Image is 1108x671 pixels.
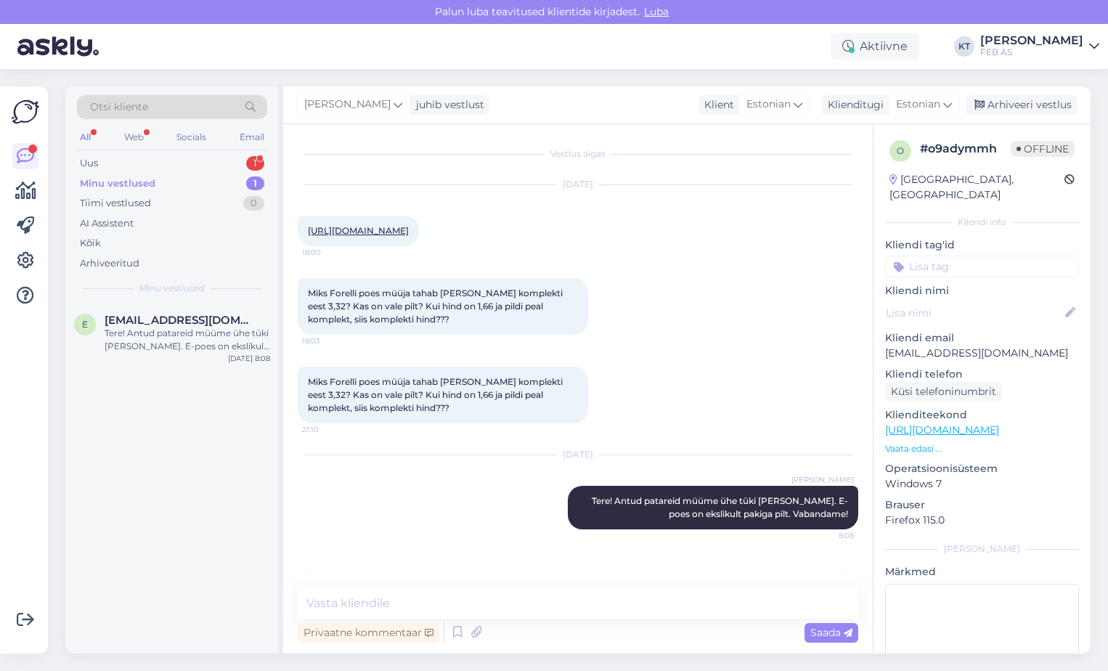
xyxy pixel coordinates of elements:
span: Luba [640,5,673,18]
span: Estonian [746,97,791,113]
p: Märkmed [885,564,1079,579]
span: e [82,319,88,330]
div: Privaatne kommentaar [298,623,439,643]
span: Estonian [896,97,940,113]
div: All [77,128,94,147]
span: 21:10 [302,424,357,435]
a: [PERSON_NAME]FEB AS [980,35,1099,58]
div: Arhiveeritud [80,256,139,271]
div: Klienditugi [822,97,884,113]
input: Lisa tag [885,256,1079,277]
div: [PERSON_NAME] [885,542,1079,556]
span: elan.tallinnas@mail.ee [105,314,256,327]
div: Socials [174,128,209,147]
a: [URL][DOMAIN_NAME] [885,423,999,436]
p: Kliendi nimi [885,283,1079,298]
span: Minu vestlused [139,282,205,295]
p: Firefox 115.0 [885,513,1079,528]
p: [EMAIL_ADDRESS][DOMAIN_NAME] [885,346,1079,361]
p: Vaata edasi ... [885,442,1079,455]
div: Arhiveeri vestlus [966,95,1078,115]
div: Kliendi info [885,216,1079,229]
div: Kõik [80,236,101,251]
div: Tere! Antud patareid müüme ühe tüki [PERSON_NAME]. E-poes on ekslikult pakiga pilt. Vabandame! [105,327,270,353]
p: Brauser [885,497,1079,513]
div: Uus [80,156,98,171]
img: Askly Logo [12,98,39,126]
div: [DATE] [298,178,858,191]
span: Otsi kliente [90,99,148,115]
span: Tere! Antud patareid müüme ühe tüki [PERSON_NAME]. E-poes on ekslikult pakiga pilt. Vabandame! [592,495,848,519]
p: Kliendi tag'id [885,237,1079,253]
div: # o9adymmh [920,140,1011,158]
span: Offline [1011,141,1075,157]
div: Aktiivne [831,33,919,60]
div: Web [121,128,147,147]
div: AI Assistent [80,216,134,231]
div: Email [237,128,267,147]
div: FEB AS [980,46,1083,58]
div: Küsi telefoninumbrit [885,382,1002,402]
span: Miks Forelli poes müüja tahab [PERSON_NAME] komplekti eest 3,32? Kas on vale pilt? Kui hind on 1,... [308,376,565,413]
input: Lisa nimi [886,305,1062,321]
div: 1 [246,176,264,191]
span: [PERSON_NAME] [791,474,854,485]
span: o [897,145,904,156]
div: [DATE] 8:08 [228,353,270,364]
div: Vestlus algas [298,147,858,160]
span: 18:03 [302,335,357,346]
div: 0 [243,196,264,211]
div: KT [954,36,974,57]
div: [GEOGRAPHIC_DATA], [GEOGRAPHIC_DATA] [889,172,1064,203]
p: Operatsioonisüsteem [885,461,1079,476]
p: Kliendi email [885,330,1079,346]
span: [PERSON_NAME] [304,97,391,113]
div: [DATE] [298,448,858,461]
div: Klient [698,97,734,113]
div: juhib vestlust [410,97,484,113]
p: Windows 7 [885,476,1079,492]
p: Kliendi telefon [885,367,1079,382]
div: [PERSON_NAME] [980,35,1083,46]
span: 18:00 [302,247,357,258]
span: Miks Forelli poes müüja tahab [PERSON_NAME] komplekti eest 3,32? Kas on vale pilt? Kui hind on 1,... [308,288,565,325]
a: [URL][DOMAIN_NAME] [308,225,409,236]
span: Saada [810,626,852,639]
p: Klienditeekond [885,407,1079,423]
span: 8:08 [799,530,854,541]
div: Tiimi vestlused [80,196,151,211]
div: 1 [246,156,264,171]
div: Minu vestlused [80,176,155,191]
